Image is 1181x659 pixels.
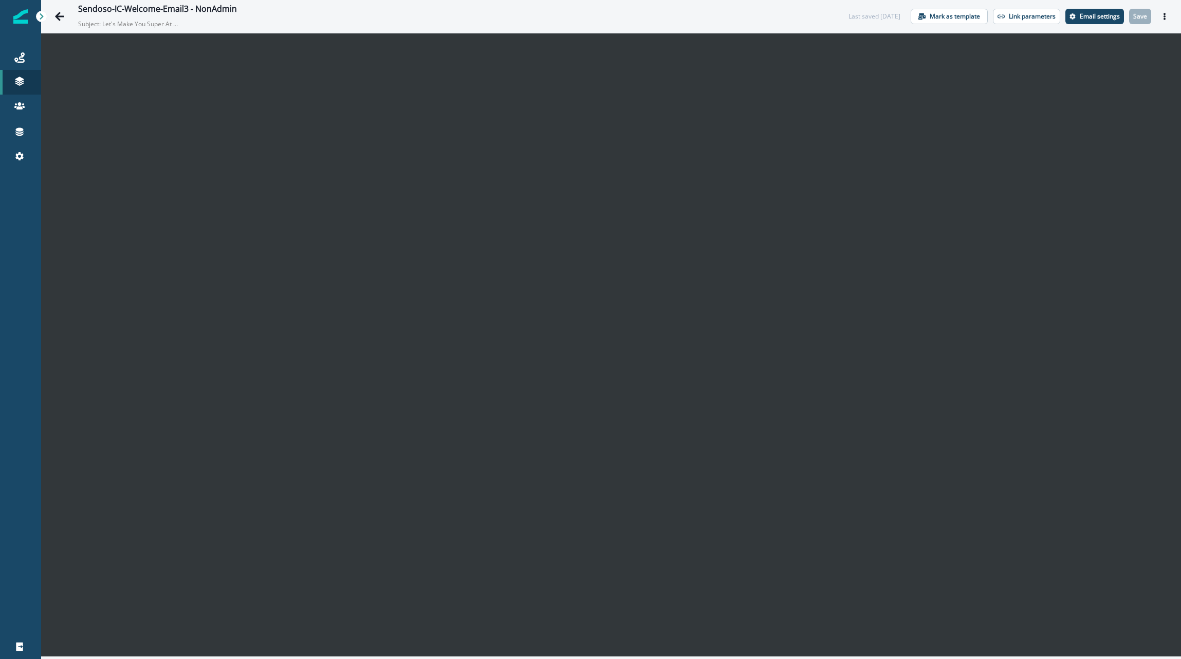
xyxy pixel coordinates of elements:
p: Save [1133,13,1147,20]
p: Subject: Let's Make You Super At Sending! [78,15,181,29]
button: Link parameters [993,9,1060,24]
div: Last saved [DATE] [848,12,900,21]
button: Save [1129,9,1151,24]
p: Link parameters [1009,13,1056,20]
button: Mark as template [911,9,988,24]
button: Go back [49,6,70,27]
img: Inflection [13,9,28,24]
button: Actions [1156,9,1173,24]
button: Settings [1065,9,1124,24]
p: Email settings [1080,13,1120,20]
p: Mark as template [930,13,980,20]
div: Sendoso-IC-Welcome-Email3 - NonAdmin [78,4,237,15]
